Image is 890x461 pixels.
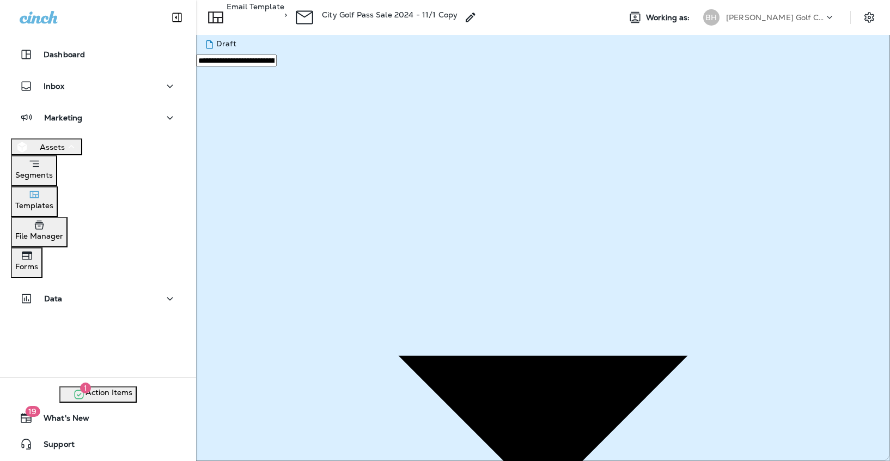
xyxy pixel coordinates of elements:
[15,201,53,210] p: Templates
[15,171,53,179] p: Segments
[15,262,38,271] p: Forms
[44,50,85,59] p: Dashboard
[703,9,720,26] div: BH
[25,406,40,417] span: 19
[726,13,824,22] p: [PERSON_NAME] Golf Course
[162,7,192,28] button: Collapse Sidebar
[15,232,63,240] p: File Manager
[44,294,63,303] p: Data
[33,414,89,427] span: What's New
[203,39,883,50] div: Draft
[33,440,75,453] span: Support
[80,383,91,393] span: 1
[227,2,284,27] p: Email Template
[40,143,65,151] p: Assets
[284,10,287,19] p: >
[44,113,82,122] p: Marketing
[859,8,879,27] button: Settings
[322,10,458,25] div: City Golf Pass Sale 2024 - 11/1 Copy
[322,10,458,19] p: City Golf Pass Sale 2024 - 11/1 Copy
[86,388,132,401] span: Action Items
[646,13,692,22] span: Working as:
[44,82,64,90] p: Inbox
